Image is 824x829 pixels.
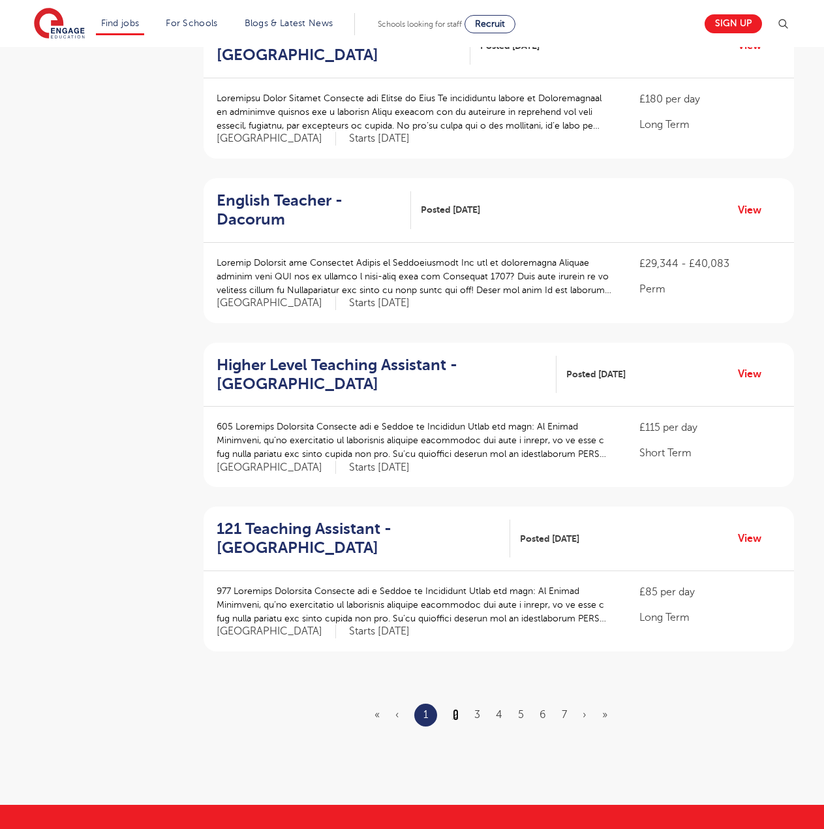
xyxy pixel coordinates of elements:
[639,584,780,600] p: £85 per day
[520,532,579,546] span: Posted [DATE]
[217,520,500,557] h2: 121 Teaching Assistant - [GEOGRAPHIC_DATA]
[639,281,780,297] p: Perm
[602,709,607,721] a: Last
[245,18,333,28] a: Blogs & Latest News
[562,709,567,721] a: 7
[217,356,557,394] a: Higher Level Teaching Assistant - [GEOGRAPHIC_DATA]
[496,709,502,721] a: 4
[217,420,614,461] p: 605 Loremips Dolorsita Consecte adi e Seddoe te Incididun Utlab etd magn: Al Enimad Minimveni, qu...
[738,366,771,383] a: View
[217,461,336,475] span: [GEOGRAPHIC_DATA]
[217,625,336,638] span: [GEOGRAPHIC_DATA]
[518,709,524,721] a: 5
[217,256,614,297] p: Loremip Dolorsit ame Consectet Adipis el Seddoeiusmodt Inc utl et doloremagna Aliquae adminim ven...
[639,91,780,107] p: £180 per day
[217,132,336,146] span: [GEOGRAPHIC_DATA]
[217,191,411,229] a: English Teacher - Dacorum
[166,18,217,28] a: For Schools
[639,256,780,272] p: £29,344 - £40,083
[349,461,410,475] p: Starts [DATE]
[566,368,626,381] span: Posted [DATE]
[34,8,85,40] img: Engage Education
[217,520,511,557] a: 121 Teaching Assistant - [GEOGRAPHIC_DATA]
[639,420,780,435] p: £115 per day
[705,14,762,33] a: Sign up
[217,584,614,625] p: 977 Loremips Dolorsita Consecte adi e Seddoe te Incididunt Utlab etd magn: Al Enimad Minimveni, q...
[101,18,140,28] a: Find jobs
[395,709,399,721] span: ‹
[349,296,410,310] p: Starts [DATE]
[217,191,401,229] h2: English Teacher - Dacorum
[540,709,546,721] a: 6
[374,709,380,721] span: «
[423,706,428,723] a: 1
[475,19,505,29] span: Recruit
[639,610,780,625] p: Long Term
[639,445,780,461] p: Short Term
[217,356,547,394] h2: Higher Level Teaching Assistant - [GEOGRAPHIC_DATA]
[421,203,480,217] span: Posted [DATE]
[639,117,780,133] p: Long Term
[583,709,587,721] a: Next
[349,625,410,638] p: Starts [DATE]
[738,530,771,547] a: View
[378,20,462,29] span: Schools looking for staff
[453,709,459,721] a: 2
[465,15,515,33] a: Recruit
[217,296,336,310] span: [GEOGRAPHIC_DATA]
[474,709,480,721] a: 3
[349,132,410,146] p: Starts [DATE]
[738,202,771,219] a: View
[217,91,614,133] p: Loremipsu Dolor Sitamet Consecte adi Elitse do Eius Te incididuntu labore et Doloremagnaal en adm...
